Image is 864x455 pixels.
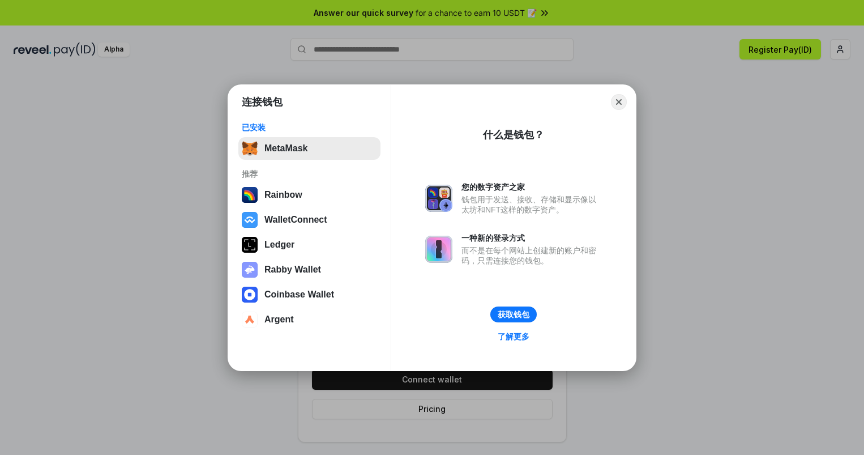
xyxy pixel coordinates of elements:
div: 什么是钱包？ [483,128,544,142]
div: Argent [264,314,294,325]
button: WalletConnect [238,209,380,231]
div: 获取钱包 [498,309,529,320]
img: svg+xml,%3Csvg%20fill%3D%22none%22%20height%3D%2233%22%20viewBox%3D%220%200%2035%2033%22%20width%... [242,141,258,156]
button: 获取钱包 [490,307,537,322]
div: 推荐 [242,169,377,179]
button: Rainbow [238,184,380,206]
button: Ledger [238,233,380,256]
div: 您的数字资产之家 [461,182,602,192]
img: svg+xml,%3Csvg%20width%3D%2228%22%20height%3D%2228%22%20viewBox%3D%220%200%2028%2028%22%20fill%3D... [242,212,258,228]
img: svg+xml,%3Csvg%20xmlns%3D%22http%3A%2F%2Fwww.w3.org%2F2000%2Fsvg%22%20fill%3D%22none%22%20viewBox... [425,236,452,263]
div: Coinbase Wallet [264,290,334,300]
div: MetaMask [264,143,307,154]
img: svg+xml,%3Csvg%20width%3D%2228%22%20height%3D%2228%22%20viewBox%3D%220%200%2028%2028%22%20fill%3D... [242,312,258,328]
img: svg+xml,%3Csvg%20xmlns%3D%22http%3A%2F%2Fwww.w3.org%2F2000%2Fsvg%22%20fill%3D%22none%22%20viewBox... [242,262,258,278]
div: 一种新的登录方式 [461,233,602,243]
div: Rabby Wallet [264,265,321,275]
button: MetaMask [238,137,380,160]
div: 钱包用于发送、接收、存储和显示像以太坊和NFT这样的数字资产。 [461,194,602,215]
a: 了解更多 [491,329,536,344]
div: 而不是在每个网站上创建新的账户和密码，只需连接您的钱包。 [461,245,602,266]
div: 了解更多 [498,331,529,342]
h1: 连接钱包 [242,95,283,109]
button: Coinbase Wallet [238,283,380,306]
div: WalletConnect [264,215,327,225]
img: svg+xml,%3Csvg%20width%3D%2228%22%20height%3D%2228%22%20viewBox%3D%220%200%2028%2028%22%20fill%3D... [242,287,258,303]
button: Argent [238,308,380,331]
img: svg+xml,%3Csvg%20width%3D%22120%22%20height%3D%22120%22%20viewBox%3D%220%200%20120%20120%22%20fil... [242,187,258,203]
div: 已安装 [242,122,377,133]
div: Rainbow [264,190,302,200]
button: Close [611,94,627,110]
div: Ledger [264,240,294,250]
img: svg+xml,%3Csvg%20xmlns%3D%22http%3A%2F%2Fwww.w3.org%2F2000%2Fsvg%22%20width%3D%2228%22%20height%3... [242,237,258,253]
img: svg+xml,%3Csvg%20xmlns%3D%22http%3A%2F%2Fwww.w3.org%2F2000%2Fsvg%22%20fill%3D%22none%22%20viewBox... [425,185,452,212]
button: Rabby Wallet [238,258,380,281]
